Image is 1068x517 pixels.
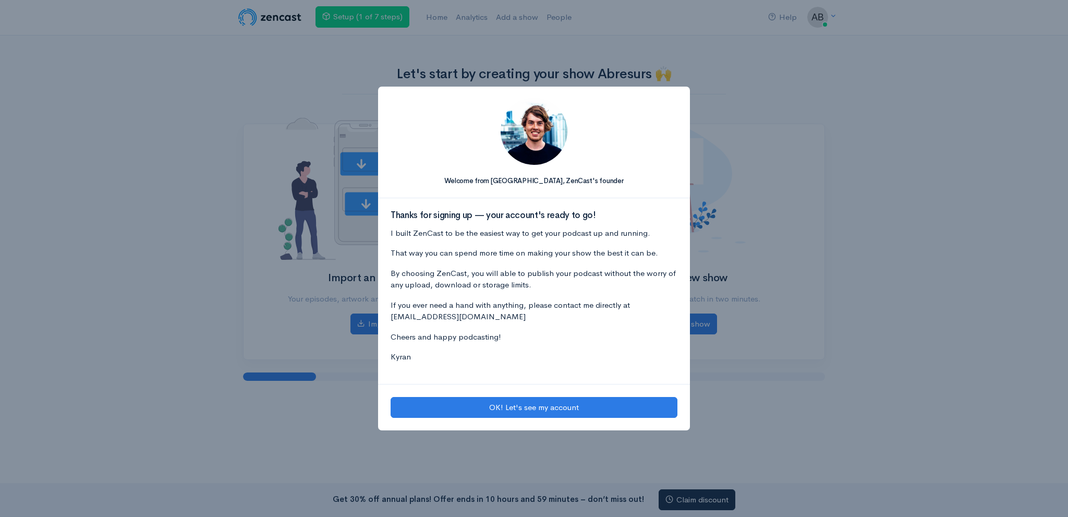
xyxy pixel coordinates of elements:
[391,268,677,291] p: By choosing ZenCast, you will able to publish your podcast without the worry of any upload, downl...
[391,299,677,323] p: If you ever need a hand with anything, please contact me directly at [EMAIL_ADDRESS][DOMAIN_NAME]
[1033,482,1058,507] iframe: gist-messenger-bubble-iframe
[391,331,677,343] p: Cheers and happy podcasting!
[391,227,677,239] p: I built ZenCast to be the easiest way to get your podcast up and running.
[391,351,677,363] p: Kyran
[391,177,677,185] h5: Welcome from [GEOGRAPHIC_DATA], ZenCast's founder
[391,247,677,259] p: That way you can spend more time on making your show the best it can be.
[391,211,677,221] h3: Thanks for signing up — your account's ready to go!
[391,397,677,418] button: OK! Let's see my account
